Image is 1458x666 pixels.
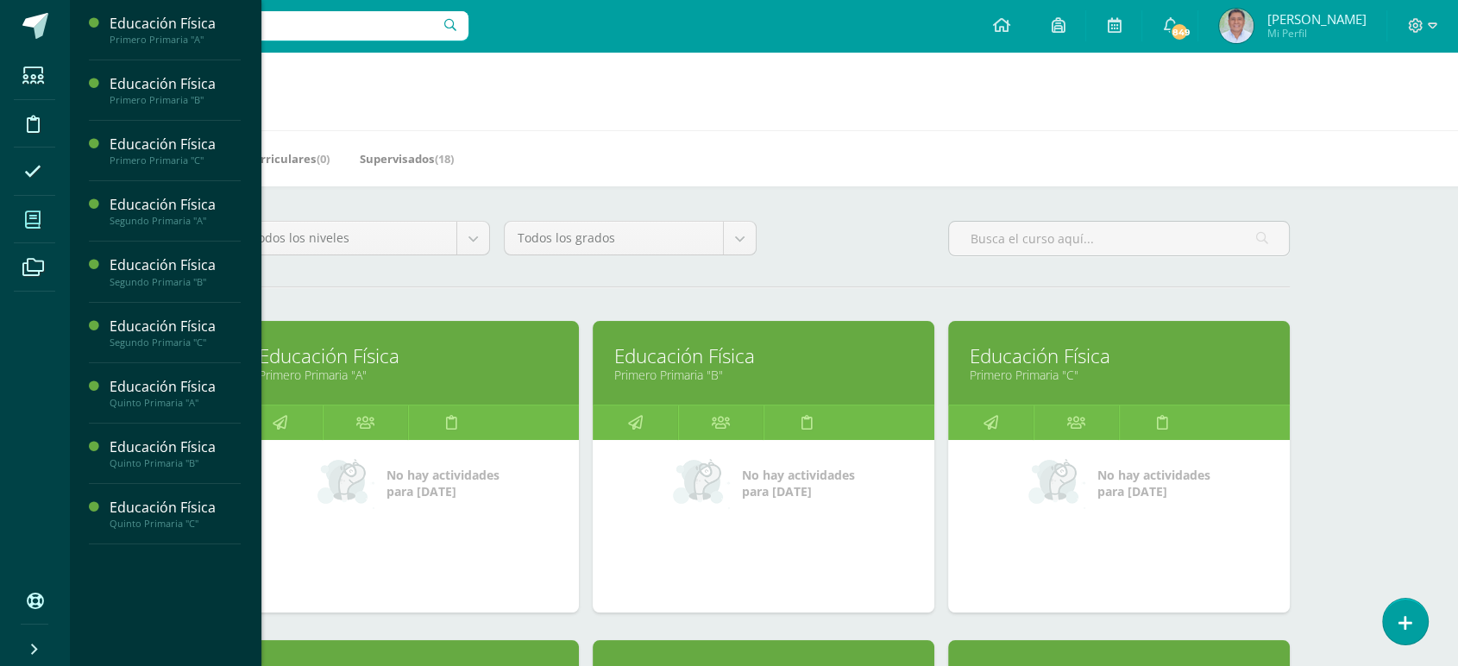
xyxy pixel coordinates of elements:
span: No hay actividades para [DATE] [742,467,855,499]
input: Busca el curso aquí... [949,222,1289,255]
a: Todos los grados [505,222,756,254]
span: (18) [435,151,454,166]
div: Segundo Primaria "B" [110,276,241,288]
div: Quinto Primaria "A" [110,397,241,409]
a: Educación FísicaQuinto Primaria "A" [110,377,241,409]
img: no_activities_small.png [1028,457,1085,509]
a: Educación FísicaPrimero Primaria "A" [110,14,241,46]
span: [PERSON_NAME] [1266,10,1366,28]
img: e0a79cb39523d0d5c7600c44975e145b.png [1219,9,1254,43]
a: Educación FísicaPrimero Primaria "B" [110,74,241,106]
div: Educación Física [110,498,241,518]
a: Todos los niveles [238,222,489,254]
a: Educación Física [259,342,557,369]
div: Educación Física [110,74,241,94]
a: Educación FísicaPrimero Primaria "C" [110,135,241,166]
div: Educación Física [110,377,241,397]
input: Busca un usuario... [80,11,468,41]
span: No hay actividades para [DATE] [1097,467,1210,499]
a: Supervisados(18) [360,145,454,173]
div: Primero Primaria "C" [110,154,241,166]
div: Educación Física [110,14,241,34]
a: Primero Primaria "A" [259,367,557,383]
a: Educación FísicaSegundo Primaria "C" [110,317,241,349]
span: (0) [317,151,330,166]
a: Educación FísicaQuinto Primaria "B" [110,437,241,469]
span: Mi Perfil [1266,26,1366,41]
div: Educación Física [110,195,241,215]
a: Educación Física [614,342,913,369]
a: Primero Primaria "C" [970,367,1268,383]
span: Todos los niveles [251,222,443,254]
a: Mis Extracurriculares(0) [194,145,330,173]
a: Educación FísicaSegundo Primaria "B" [110,255,241,287]
a: Educación Física [970,342,1268,369]
div: Educación Física [110,437,241,457]
div: Primero Primaria "A" [110,34,241,46]
img: no_activities_small.png [673,457,730,509]
div: Primero Primaria "B" [110,94,241,106]
img: no_activities_small.png [317,457,374,509]
div: Segundo Primaria "C" [110,336,241,349]
div: Educación Física [110,135,241,154]
div: Quinto Primaria "C" [110,518,241,530]
div: Segundo Primaria "A" [110,215,241,227]
div: Educación Física [110,255,241,275]
a: Primero Primaria "B" [614,367,913,383]
div: Educación Física [110,317,241,336]
span: 849 [1170,22,1189,41]
span: No hay actividades para [DATE] [386,467,500,499]
a: Educación FísicaSegundo Primaria "A" [110,195,241,227]
span: Todos los grados [518,222,710,254]
a: Educación FísicaQuinto Primaria "C" [110,498,241,530]
div: Quinto Primaria "B" [110,457,241,469]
